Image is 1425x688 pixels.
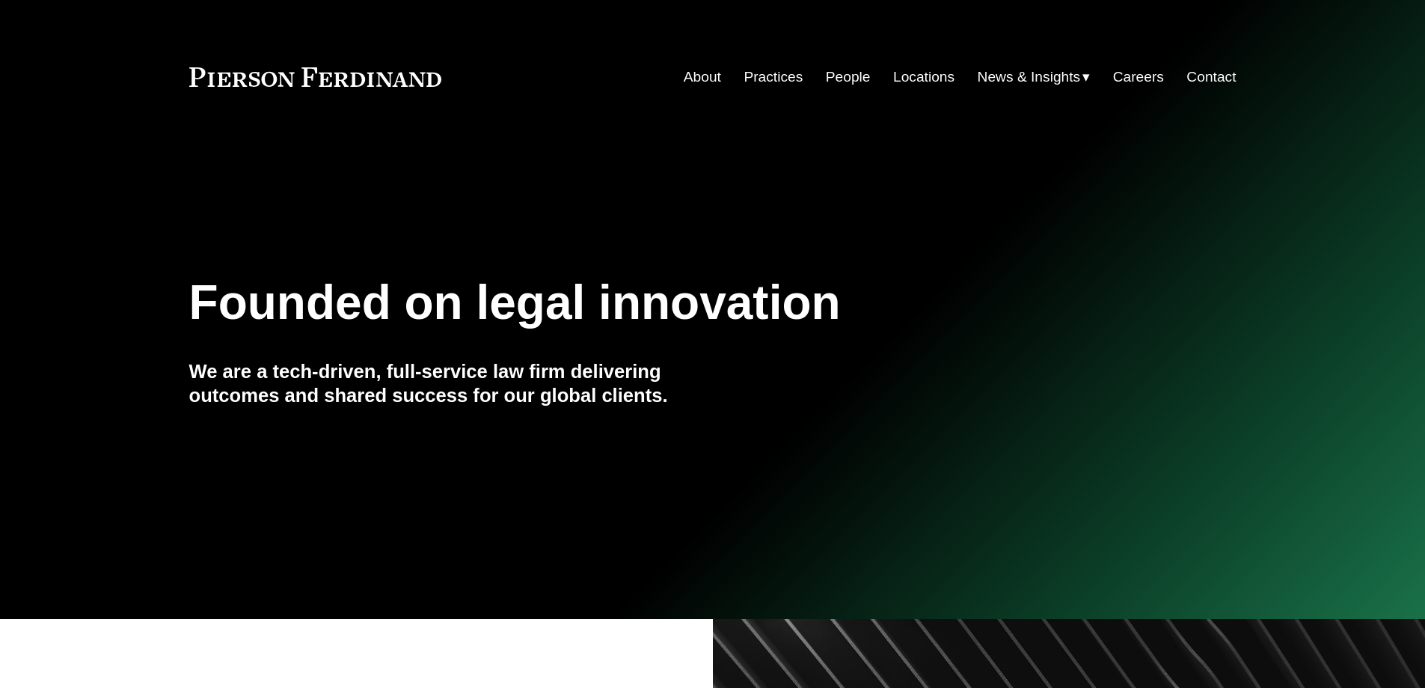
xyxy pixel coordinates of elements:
a: About [684,63,721,91]
a: Locations [893,63,954,91]
a: People [826,63,871,91]
a: folder dropdown [978,63,1091,91]
a: Careers [1113,63,1164,91]
a: Contact [1186,63,1236,91]
span: News & Insights [978,64,1081,91]
h4: We are a tech-driven, full-service law firm delivering outcomes and shared success for our global... [189,359,713,408]
h1: Founded on legal innovation [189,275,1062,330]
a: Practices [744,63,803,91]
